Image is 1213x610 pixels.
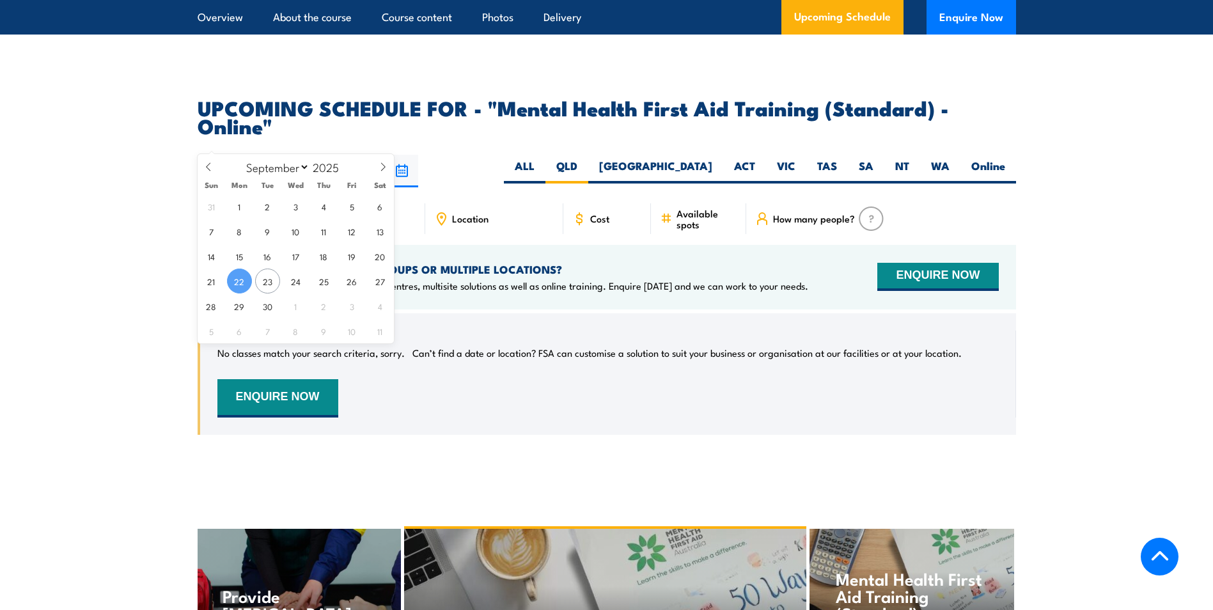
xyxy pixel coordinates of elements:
span: September 18, 2025 [311,244,336,269]
span: September 4, 2025 [311,194,336,219]
span: October 6, 2025 [227,318,252,343]
span: September 9, 2025 [255,219,280,244]
label: Online [960,159,1016,184]
span: Thu [309,181,338,189]
span: October 9, 2025 [311,318,336,343]
span: October 3, 2025 [340,293,364,318]
span: October 2, 2025 [311,293,336,318]
span: Tue [253,181,281,189]
span: October 5, 2025 [199,318,224,343]
label: [GEOGRAPHIC_DATA] [588,159,723,184]
span: September 23, 2025 [255,269,280,293]
span: September 3, 2025 [283,194,308,219]
span: Location [452,213,489,224]
span: Mon [225,181,253,189]
span: Available spots [677,208,737,230]
label: VIC [766,159,806,184]
label: NT [884,159,920,184]
span: Cost [590,213,609,224]
span: September 22, 2025 [227,269,252,293]
span: September 30, 2025 [255,293,280,318]
h2: UPCOMING SCHEDULE FOR - "Mental Health First Aid Training (Standard) - Online" [198,98,1016,134]
span: September 2, 2025 [255,194,280,219]
span: September 28, 2025 [199,293,224,318]
span: October 8, 2025 [283,318,308,343]
span: September 24, 2025 [283,269,308,293]
input: Year [309,159,352,175]
label: WA [920,159,960,184]
span: September 15, 2025 [227,244,252,269]
span: Sun [198,181,226,189]
span: September 21, 2025 [199,269,224,293]
span: September 8, 2025 [227,219,252,244]
span: October 4, 2025 [368,293,393,318]
span: September 13, 2025 [368,219,393,244]
span: How many people? [773,213,855,224]
span: September 17, 2025 [283,244,308,269]
span: September 20, 2025 [368,244,393,269]
span: September 10, 2025 [283,219,308,244]
p: No classes match your search criteria, sorry. [217,347,405,359]
p: Can’t find a date or location? FSA can customise a solution to suit your business or organisation... [412,347,962,359]
span: September 29, 2025 [227,293,252,318]
p: We offer onsite training, training at our centres, multisite solutions as well as online training... [217,279,808,292]
span: September 7, 2025 [199,219,224,244]
label: TAS [806,159,848,184]
span: September 6, 2025 [368,194,393,219]
span: October 1, 2025 [283,293,308,318]
span: October 11, 2025 [368,318,393,343]
label: SA [848,159,884,184]
label: ALL [504,159,545,184]
span: September 19, 2025 [340,244,364,269]
h4: NEED TRAINING FOR LARGER GROUPS OR MULTIPLE LOCATIONS? [217,262,808,276]
span: August 31, 2025 [199,194,224,219]
span: September 16, 2025 [255,244,280,269]
button: ENQUIRE NOW [877,263,998,291]
span: Fri [338,181,366,189]
span: September 5, 2025 [340,194,364,219]
button: ENQUIRE NOW [217,379,338,418]
span: September 1, 2025 [227,194,252,219]
span: September 12, 2025 [340,219,364,244]
span: Sat [366,181,394,189]
span: September 26, 2025 [340,269,364,293]
span: September 11, 2025 [311,219,336,244]
select: Month [240,159,309,175]
span: Wed [281,181,309,189]
span: October 10, 2025 [340,318,364,343]
span: September 25, 2025 [311,269,336,293]
label: ACT [723,159,766,184]
span: September 14, 2025 [199,244,224,269]
span: September 27, 2025 [368,269,393,293]
label: QLD [545,159,588,184]
span: October 7, 2025 [255,318,280,343]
